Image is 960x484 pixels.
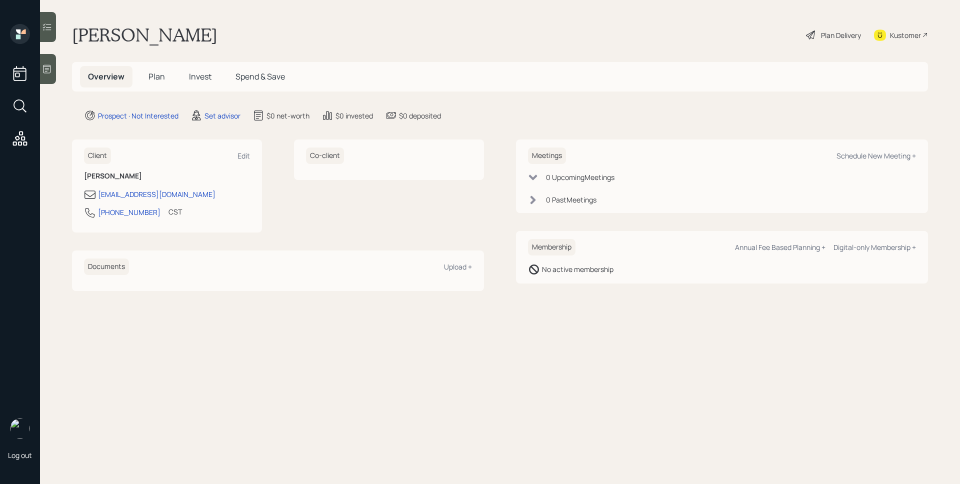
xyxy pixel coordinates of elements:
div: 0 Past Meeting s [546,194,596,205]
div: Edit [237,151,250,160]
div: Prospect · Not Interested [98,110,178,121]
span: Overview [88,71,124,82]
span: Invest [189,71,211,82]
div: $0 net-worth [266,110,309,121]
div: Kustomer [890,30,921,40]
div: $0 invested [335,110,373,121]
div: [PHONE_NUMBER] [98,207,160,217]
h6: Membership [528,239,575,255]
h6: Meetings [528,147,566,164]
div: [EMAIL_ADDRESS][DOMAIN_NAME] [98,189,215,199]
div: Log out [8,450,32,460]
div: Plan Delivery [821,30,861,40]
span: Spend & Save [235,71,285,82]
div: Set advisor [204,110,240,121]
div: Upload + [444,262,472,271]
div: CST [168,206,182,217]
span: Plan [148,71,165,82]
h1: [PERSON_NAME] [72,24,217,46]
div: Annual Fee Based Planning + [735,242,825,252]
div: Schedule New Meeting + [836,151,916,160]
div: Digital-only Membership + [833,242,916,252]
div: No active membership [542,264,613,274]
h6: [PERSON_NAME] [84,172,250,180]
h6: Documents [84,258,129,275]
div: 0 Upcoming Meeting s [546,172,614,182]
h6: Co-client [306,147,344,164]
div: $0 deposited [399,110,441,121]
h6: Client [84,147,111,164]
img: james-distasi-headshot.png [10,418,30,438]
